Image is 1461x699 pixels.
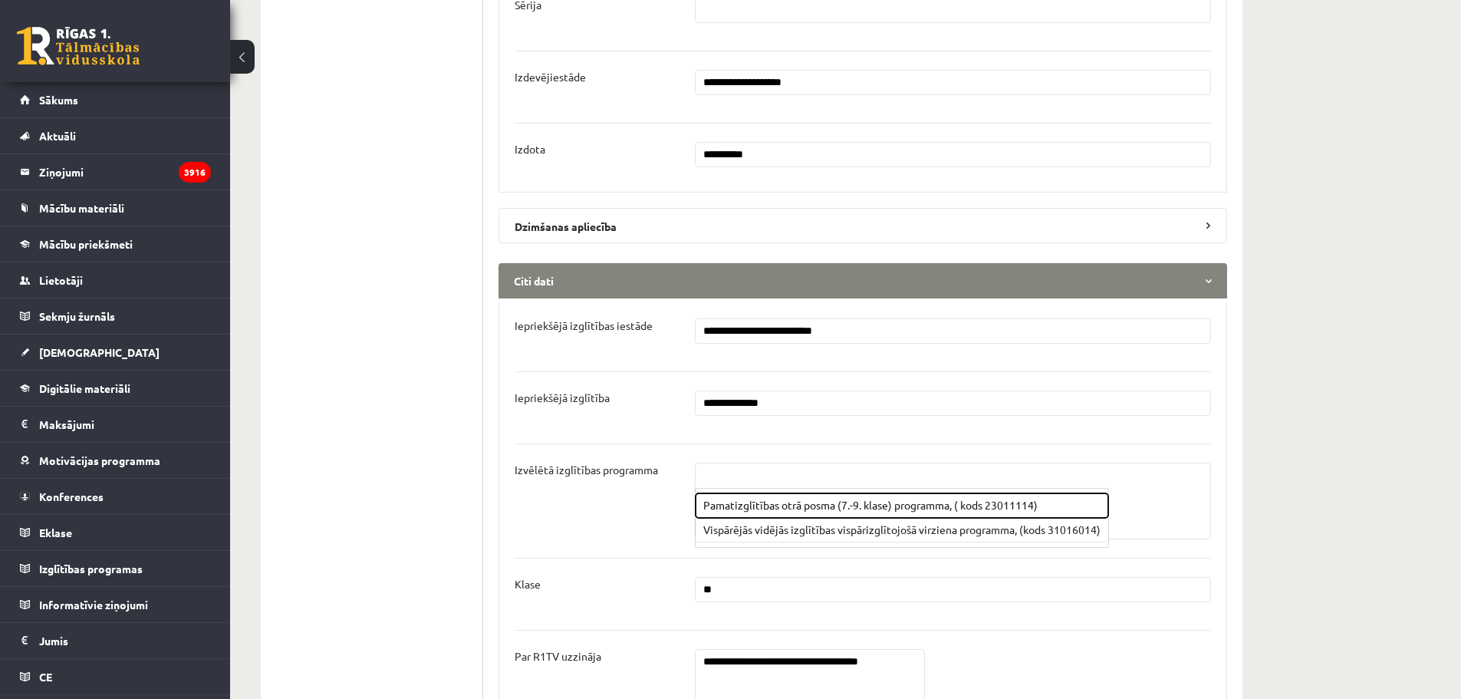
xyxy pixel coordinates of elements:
span: Aktuāli [39,129,76,143]
p: Izvēlētā izglītības programma [515,463,658,476]
p: Iepriekšējā izglītības iestāde [515,318,653,332]
legend: Maksājumi [39,407,211,442]
span: Digitālie materiāli [39,381,130,395]
p: Par R1TV uzzināja [515,649,601,663]
p: Iepriekšējā izglītība [515,391,610,404]
span: Izglītības programas [39,562,143,575]
a: Mācību priekšmeti [20,226,211,262]
span: Sekmju žurnāls [39,309,115,323]
a: Aktuāli [20,118,211,153]
span: Eklase [39,526,72,539]
a: Rīgas 1. Tālmācības vidusskola [17,27,140,65]
span: Mācību materiāli [39,201,124,215]
span: Konferences [39,490,104,503]
p: Klase [515,577,541,591]
button: Vispārējās vidējās izglītības vispārizglītojošā virziena programma, (kods 31016014) [696,518,1108,542]
a: Lietotāji [20,262,211,298]
a: Mācību materiāli [20,190,211,226]
a: Motivācijas programma [20,443,211,478]
span: CE [39,670,52,684]
span: Sākums [39,93,78,107]
legend: Ziņojumi [39,154,211,190]
span: Lietotāji [39,273,83,287]
a: Eklase [20,515,211,550]
span: Mācību priekšmeti [39,237,133,251]
a: Sākums [20,82,211,117]
button: Pamatizglītības otrā posma (7.-9. klase) programma, ( kods 23011114) [696,493,1108,518]
p: Izdota [515,142,545,156]
span: Motivācijas programma [39,453,160,467]
a: Jumis [20,623,211,658]
a: Sekmju žurnāls [20,298,211,334]
a: Konferences [20,479,211,514]
a: [DEMOGRAPHIC_DATA] [20,335,211,370]
legend: Citi dati [499,263,1227,298]
a: CE [20,659,211,694]
i: 3916 [179,162,211,183]
a: Digitālie materiāli [20,371,211,406]
span: Informatīvie ziņojumi [39,598,148,612]
a: Ziņojumi3916 [20,154,211,190]
span: [DEMOGRAPHIC_DATA] [39,345,160,359]
a: Izglītības programas [20,551,211,586]
a: Informatīvie ziņojumi [20,587,211,622]
legend: Dzimšanas apliecība [499,208,1227,243]
p: Izdevējiestāde [515,70,586,84]
span: Jumis [39,634,68,648]
a: Maksājumi [20,407,211,442]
